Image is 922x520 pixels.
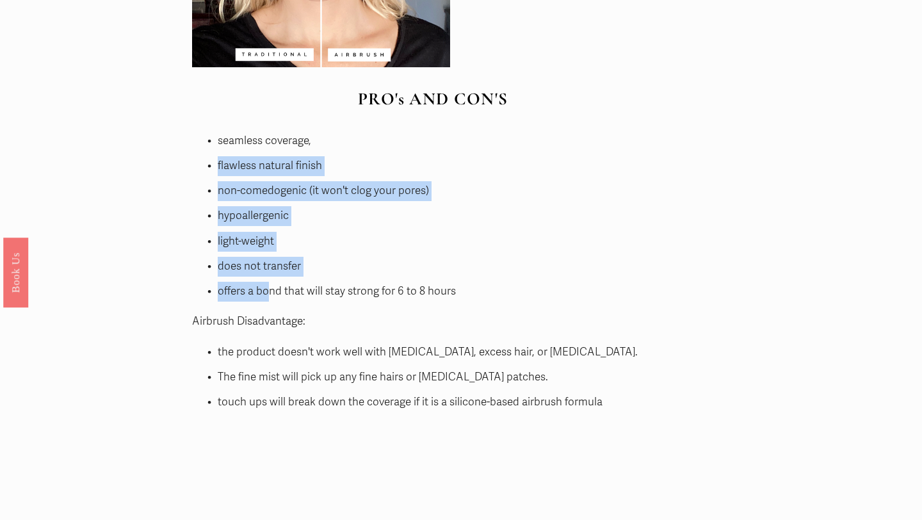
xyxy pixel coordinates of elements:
[218,156,674,176] p: flawless natural finish
[218,282,674,302] p: offers a bond that will stay strong for 6 to 8 hours
[218,257,674,277] p: does not transfer
[358,88,508,110] strong: PRO's AND CON'S
[218,343,674,362] p: the product doesn't work well with [MEDICAL_DATA], excess hair, or [MEDICAL_DATA].
[3,238,28,307] a: Book Us
[218,368,674,387] p: The fine mist will pick up any fine hairs or [MEDICAL_DATA] patches.
[218,131,674,151] p: seamless coverage,
[218,393,674,412] p: touch ups will break down the coverage if it is a silicone-based airbrush formula
[192,312,674,332] p: Airbrush Disadvantage:
[218,206,674,226] p: hypoallergenic
[218,181,674,201] p: non-comedogenic (it won't clog your pores)
[218,232,674,252] p: light-weight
